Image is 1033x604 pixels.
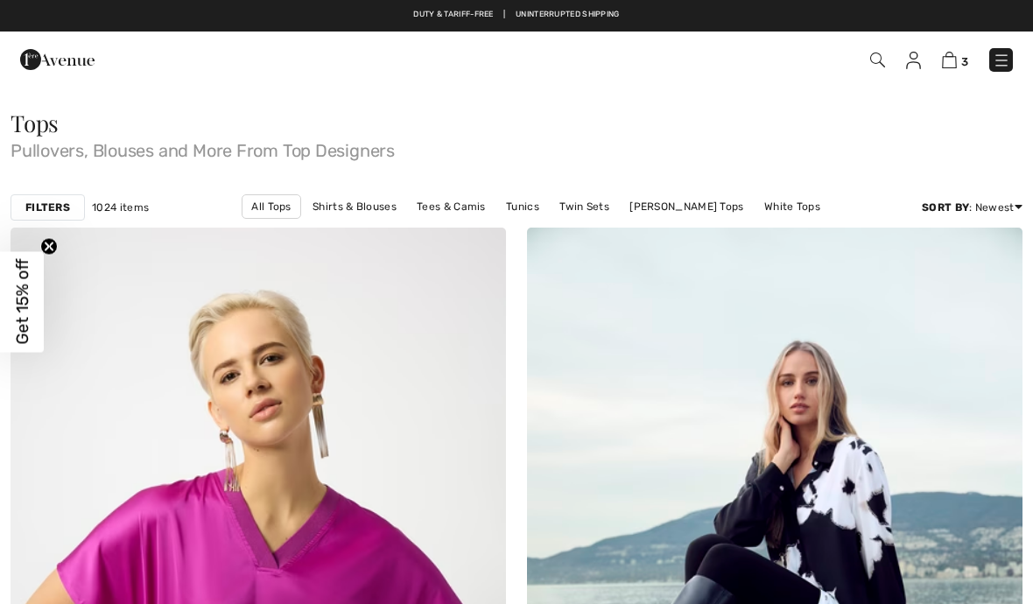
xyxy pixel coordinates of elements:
a: 1ère Avenue [20,50,95,67]
a: Black Tops [432,219,504,242]
strong: Sort By [922,201,969,214]
a: Tees & Camis [408,195,495,218]
img: Menu [993,52,1010,69]
span: Get 15% off [12,259,32,345]
span: 3 [961,55,968,68]
img: Shopping Bag [942,52,957,68]
a: [PERSON_NAME] Tops [621,195,752,218]
a: Twin Sets [551,195,618,218]
a: Tunics [497,195,548,218]
span: Pullovers, Blouses and More From Top Designers [11,135,1022,159]
img: My Info [906,52,921,69]
a: White Tops [755,195,829,218]
a: 3 [942,49,968,70]
div: : Newest [922,200,1022,215]
span: Tops [11,108,59,138]
button: Close teaser [40,238,58,256]
span: 1024 items [92,200,149,215]
a: Shirts & Blouses [304,195,405,218]
strong: Filters [25,200,70,215]
img: Search [870,53,885,67]
a: All Tops [242,194,300,219]
a: [PERSON_NAME] Tops [508,219,639,242]
img: 1ère Avenue [20,42,95,77]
